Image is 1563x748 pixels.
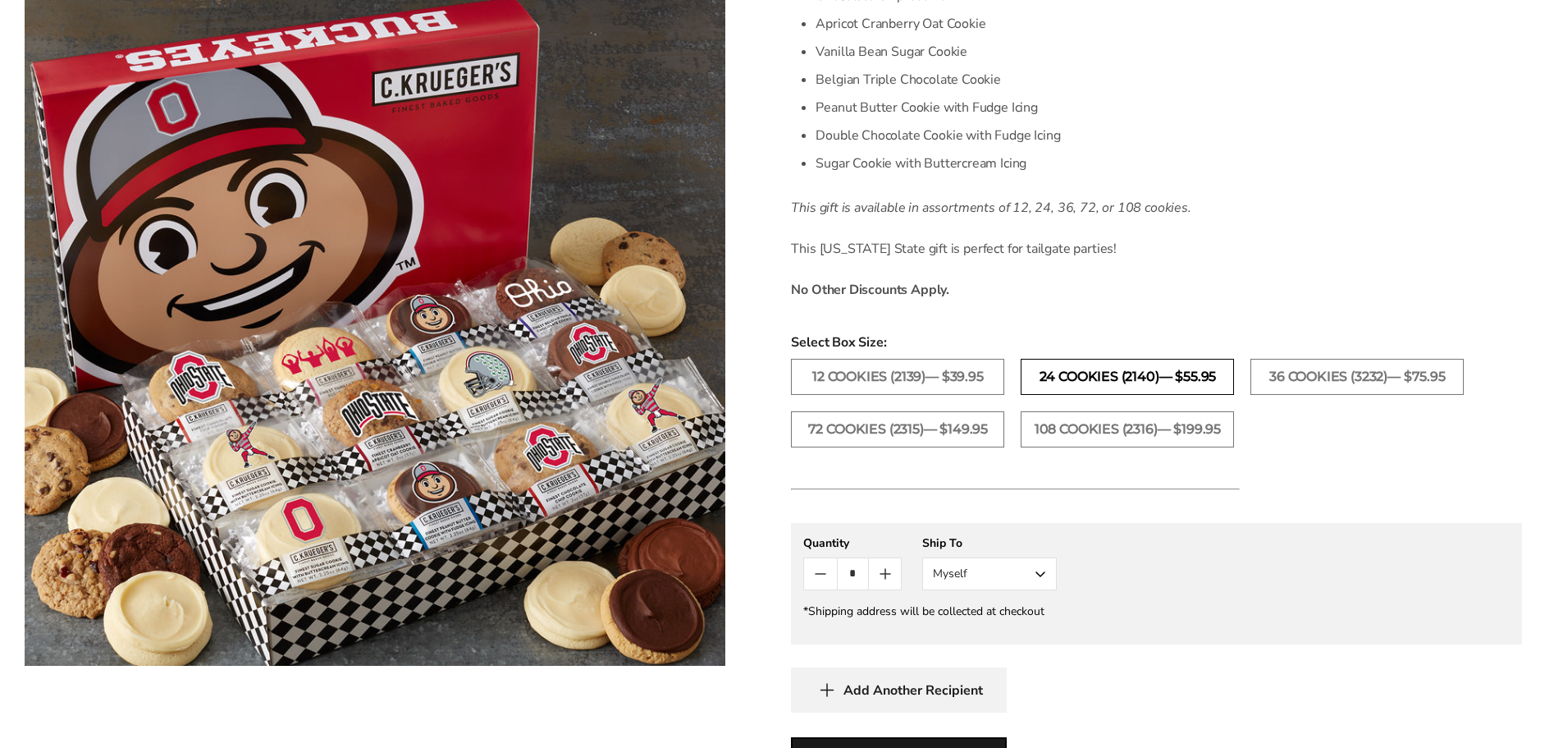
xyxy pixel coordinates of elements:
[804,558,836,590] button: Count minus
[1250,359,1464,395] label: 36 Cookies (3232)— $75.95
[791,333,1522,352] span: Select Box Size:
[869,558,901,590] button: Count plus
[1021,411,1234,447] label: 108 Cookies (2316)— $199.95
[791,199,1191,217] em: This gift is available in assortments of 12, 24, 36, 72, or 108 cookies.
[843,682,983,699] span: Add Another Recipient
[791,281,949,299] strong: No Other Discounts Apply.
[816,122,1240,149] li: Double Chocolate Cookie with Fudge Icing
[803,603,1510,619] div: *Shipping address will be collected at checkout
[816,94,1240,122] li: Peanut Butter Cookie with Fudge Icing
[791,668,1007,713] button: Add Another Recipient
[922,535,1057,551] div: Ship To
[816,10,1240,38] li: Apricot Cranberry Oat Cookie
[1021,359,1234,395] label: 24 Cookies (2140)— $55.95
[791,523,1522,645] gfm-form: New recipient
[791,411,1004,447] label: 72 Cookies (2315)— $149.95
[837,558,869,590] input: Quantity
[791,359,1004,395] label: 12 Cookies (2139)— $39.95
[803,535,902,551] div: Quantity
[791,239,1240,259] p: This [US_STATE] State gift is perfect for tailgate parties!
[816,149,1240,177] li: Sugar Cookie with Buttercream Icing
[922,558,1057,590] button: Myself
[816,66,1240,94] li: Belgian Triple Chocolate Cookie
[816,38,1240,66] li: Vanilla Bean Sugar Cookie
